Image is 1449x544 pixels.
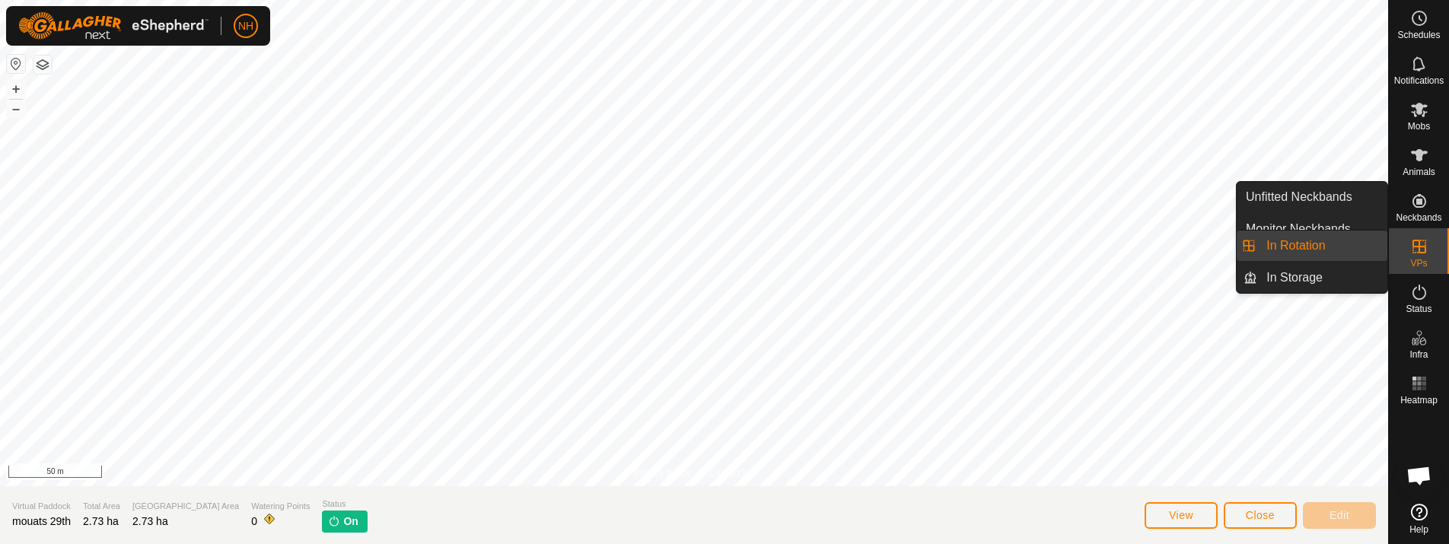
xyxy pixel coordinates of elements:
button: – [7,100,25,118]
a: In Storage [1257,262,1387,293]
span: [GEOGRAPHIC_DATA] Area [132,500,239,513]
span: Watering Points [251,500,310,513]
span: Status [322,498,367,511]
img: turn-on [328,515,340,527]
div: Open chat [1396,453,1442,498]
button: Reset Map [7,55,25,73]
span: Heatmap [1400,396,1438,405]
span: Animals [1403,167,1435,177]
span: In Rotation [1266,237,1325,255]
span: Close [1246,509,1275,521]
span: Total Area [83,500,120,513]
button: Edit [1303,502,1376,529]
span: Edit [1330,509,1349,521]
span: Infra [1409,350,1428,359]
button: View [1145,502,1218,529]
a: Privacy Policy [634,466,691,480]
span: Notifications [1394,76,1444,85]
span: Monitor Neckbands [1246,220,1351,238]
span: Mobs [1408,122,1430,131]
span: Neckbands [1396,213,1441,222]
img: Gallagher Logo [18,12,209,40]
button: + [7,80,25,98]
a: Unfitted Neckbands [1237,182,1387,212]
li: In Storage [1237,262,1387,293]
span: Unfitted Neckbands [1246,188,1352,206]
span: In Storage [1266,269,1323,287]
span: 2.73 ha [83,515,119,527]
span: 0 [251,515,257,527]
span: NH [238,18,253,34]
span: Status [1406,304,1431,313]
span: View [1169,509,1193,521]
span: 2.73 ha [132,515,168,527]
a: Contact Us [709,466,754,480]
span: Help [1409,525,1428,534]
span: Virtual Paddock [12,500,71,513]
a: Monitor Neckbands [1237,214,1387,244]
span: mouats 29th [12,515,71,527]
span: On [343,514,358,530]
span: Schedules [1397,30,1440,40]
span: VPs [1410,259,1427,268]
li: In Rotation [1237,231,1387,261]
a: In Rotation [1257,231,1387,261]
button: Close [1224,502,1297,529]
button: Map Layers [33,56,52,74]
a: Help [1389,498,1449,540]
